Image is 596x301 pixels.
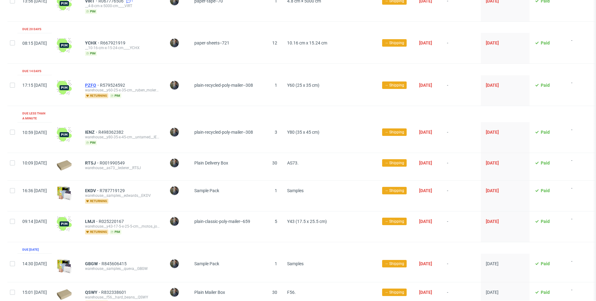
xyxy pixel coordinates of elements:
span: Plain Delivery Box [194,160,228,165]
a: R025220167 [99,219,125,224]
span: Y43 (17.5 x 25.5 cm) [287,219,327,224]
span: Y60 (25 x 35 cm) [287,83,319,88]
img: sample-icon.16e107be6ad460a3e330.png [57,186,72,201]
div: warehouse__samples__queva__GBGW [85,266,160,271]
span: 1 [275,83,277,88]
span: 12 [272,40,277,45]
span: 30 [272,160,277,165]
span: → Shipping [385,188,404,193]
span: - [571,186,590,204]
img: plain-eco.9b3ba858dad33fd82c36.png [57,289,72,300]
div: __10-16-cm-x-15-24-cm____YCHX [85,45,160,50]
span: AS73. [287,160,299,165]
span: [DATE] [486,188,499,193]
span: Samples [287,261,304,266]
div: Due 14 days [22,69,41,74]
img: wHgJFi1I6lmhQAAAABJRU5ErkJggg== [57,80,72,95]
span: returning [85,93,108,98]
div: warehouse__y60-25-x-35-cm__ruben_molero_hueso__PZFO [85,88,160,93]
span: [DATE] [419,261,432,266]
span: plain-classic-poly-mailer--659 [194,219,250,224]
span: Paid [541,219,550,224]
span: pim [110,93,121,98]
span: Sample Pack [194,188,219,193]
span: IENZ [85,130,98,135]
span: 15:01 [DATE] [22,290,47,295]
span: GBGW [85,261,102,266]
span: Paid [541,83,550,88]
span: 17:15 [DATE] [22,83,47,88]
span: 3 [275,130,277,135]
img: Maciej Sobola [170,128,179,137]
span: - [447,130,476,145]
span: [DATE] [419,219,432,224]
span: - [447,40,476,56]
span: 10:09 [DATE] [22,160,47,165]
span: Samples [287,188,304,193]
span: [DATE] [419,40,432,45]
span: 1 [275,188,277,193]
span: R667921919 [100,40,127,45]
img: wHgJFi1I6lmhQAAAABJRU5ErkJggg== [57,127,72,142]
span: - [571,158,590,173]
img: wHgJFi1I6lmhQAAAABJRU5ErkJggg== [57,216,72,231]
span: → Shipping [385,160,404,166]
a: PZFO [85,83,100,88]
span: Paid [541,261,550,266]
div: warehouse__f56__hard_beans__QSWY [85,295,160,300]
span: plain-recycled-poly-mailer--308 [194,83,253,88]
div: Due [DATE] [22,247,39,252]
div: warehouse__y43-17-5-x-25-5-cm__motos_jogui_s_l__LMJI [85,224,160,229]
span: pim [110,229,121,234]
a: R498362382 [98,130,125,135]
span: [DATE] [419,83,432,88]
a: R787719129 [100,188,126,193]
img: Maciej Sobola [170,186,179,195]
span: 1 [275,261,277,266]
span: - [571,216,590,234]
div: warehouse__y80-35-x-45-cm__untamed__IENZ [85,135,160,140]
span: Paid [541,290,550,295]
span: returning [85,199,108,204]
span: - [447,160,476,173]
span: [DATE] [486,290,499,295]
a: LMJI [85,219,99,224]
span: Sample Pack [194,261,219,266]
span: [DATE] [486,219,499,224]
img: plain-eco.9b3ba858dad33fd82c36.png [57,160,72,171]
span: - [571,259,590,275]
div: Due 20 days [22,27,41,32]
div: __4-8-cm-x-5000-cm____VIRT [85,3,160,8]
span: EKDV [85,188,100,193]
span: [DATE] [486,40,499,45]
span: [DATE] [486,261,499,266]
span: Paid [541,160,550,165]
span: 10.16 cm x 15.24 cm [287,40,327,45]
a: R001990549 [100,160,126,165]
span: 10:59 [DATE] [22,130,47,135]
span: returning [85,229,108,234]
a: QSWY [85,290,101,295]
span: 5 [275,219,277,224]
a: RTSJ [85,160,100,165]
span: pim [85,140,97,145]
span: 08:15 [DATE] [22,41,47,46]
span: Paid [541,188,550,193]
a: YCHX [85,40,100,45]
img: Maciej Sobola [170,217,179,226]
span: Y80 (35 x 45 cm) [287,130,319,135]
span: - [571,127,590,145]
span: [DATE] [419,160,432,165]
a: R579524592 [100,83,126,88]
div: warehouse__as73__lederer__RTSJ [85,165,160,170]
span: - [571,38,590,56]
span: 14:30 [DATE] [22,261,47,266]
img: Maciej Sobola [170,288,179,297]
span: R845606415 [102,261,128,266]
img: sample-icon.16e107be6ad460a3e330.png [57,259,72,274]
a: R832338601 [101,290,128,295]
